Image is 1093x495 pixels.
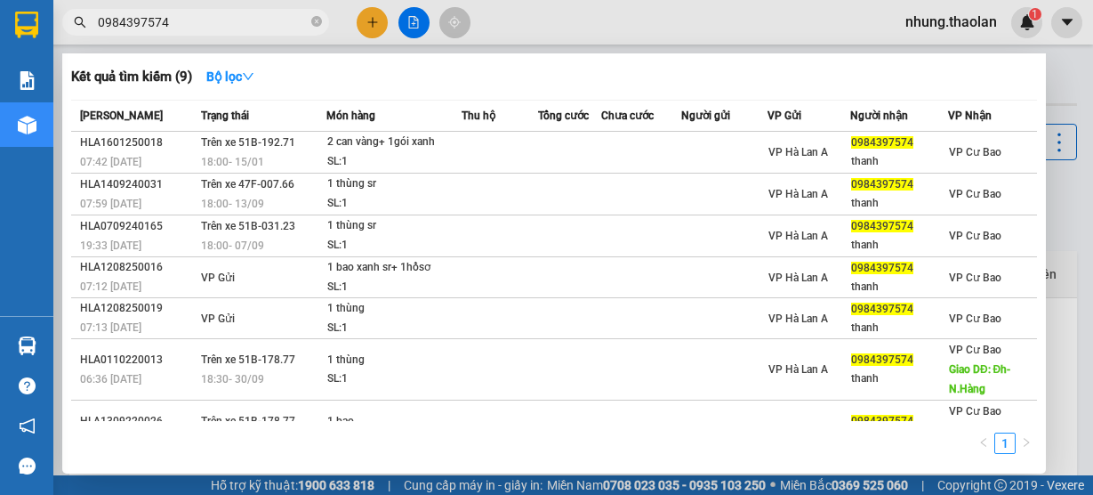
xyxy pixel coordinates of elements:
input: Tìm tên, số ĐT hoặc mã đơn [98,12,308,32]
div: SL: 1 [327,369,461,389]
div: HLA0709240165 [80,217,196,236]
span: Người nhận [850,110,908,122]
div: 1 thùng sr [327,216,461,236]
span: VP Cư Bao [949,146,1001,158]
span: message [19,458,36,475]
strong: Bộ lọc [206,69,254,84]
span: VP Cư Bao [949,188,1001,200]
div: 1 bao xanh sr+ 1hồsơ [327,258,461,278]
img: solution-icon [18,71,36,90]
span: VP Hà Lan A [768,312,828,325]
span: 07:13 [DATE] [80,321,141,334]
span: Giao DĐ: Đh-N.Hàng [949,363,1010,395]
span: down [242,70,254,83]
div: SL: 1 [327,236,461,256]
div: HLA1601250018 [80,134,196,152]
div: SL: 1 [327,319,461,338]
span: 07:12 [DATE] [80,280,141,293]
span: notification [19,418,36,434]
span: Trên xe 51B-178.77 [201,353,295,366]
span: 0984397574 [851,262,913,274]
span: 06:36 [DATE] [80,373,141,385]
div: thanh [851,319,947,337]
div: thanh [851,369,947,388]
span: Trạng thái [201,110,249,122]
span: VP Hà Lan A [768,363,828,376]
span: VP Cư Bao [949,272,1001,284]
span: close-circle [311,16,322,27]
img: warehouse-icon [18,337,36,355]
div: SL: 1 [327,152,461,172]
span: left [978,437,989,448]
span: VP Cư Bao [949,230,1001,242]
span: 07:42 [DATE] [80,156,141,168]
div: HLA0110220013 [80,351,196,369]
span: 19:33 [DATE] [80,239,141,252]
span: 18:00 - 13/09 [201,198,264,210]
span: 0984397574 [851,303,913,315]
span: VP Cư Bao [949,344,1001,356]
button: Bộ lọcdown [192,62,269,91]
span: Người gửi [681,110,730,122]
img: warehouse-icon [18,116,36,134]
div: 1 thùng sr [327,174,461,194]
div: SL: 1 [327,194,461,214]
span: search [74,16,86,28]
div: 1 bao [327,412,461,432]
div: SL: 1 [327,278,461,297]
span: Thu hộ [462,110,495,122]
span: VP Cư Bao [949,312,1001,325]
span: Tổng cước [538,110,589,122]
div: thanh [851,152,947,171]
a: 1 [995,434,1015,453]
div: HLA1208250019 [80,299,196,318]
span: 0984397574 [851,136,913,149]
span: 0984397574 [851,415,913,427]
button: right [1016,433,1037,454]
span: Trên xe 51B-192.71 [201,136,295,149]
span: 0984397574 [851,220,913,232]
span: VP Hà Lan A [768,146,828,158]
span: VP Gửi [201,312,235,325]
span: VP Hà Lan A [768,230,828,242]
span: 0984397574 [851,353,913,366]
span: 18:00 - 15/01 [201,156,264,168]
span: VP Nhận [948,110,992,122]
span: 18:00 - 07/09 [201,239,264,252]
span: Trên xe 47F-007.66 [201,178,294,191]
span: VP Hà Lan A [768,272,828,284]
li: 1 [994,433,1016,454]
div: 1 thùng [327,299,461,319]
span: 18:30 - 30/09 [201,373,264,385]
span: VP Cư Bao [949,405,1001,418]
div: 2 can vàng+ 1gói xanh [327,133,461,152]
div: HLA1208250016 [80,258,196,277]
li: Next Page [1016,433,1037,454]
span: Món hàng [326,110,375,122]
h3: Kết quả tìm kiếm ( 9 ) [71,68,192,86]
span: 0984397574 [851,178,913,191]
span: VP Hà Lan A [768,188,828,200]
div: thanh [851,236,947,255]
div: HLA1309220026 [80,412,196,431]
div: thanh [851,278,947,296]
div: HLA1409240031 [80,175,196,194]
div: thanh [851,194,947,213]
span: close-circle [311,14,322,31]
img: logo-vxr [15,12,38,38]
span: question-circle [19,377,36,394]
li: Previous Page [973,433,994,454]
span: Trên xe 51B-031.23 [201,220,295,232]
button: left [973,433,994,454]
div: 1 thùng [327,351,461,370]
span: VP Gửi [768,110,801,122]
span: Chưa cước [601,110,654,122]
span: Trên xe 51B-178.77 [201,415,295,427]
span: 07:59 [DATE] [80,198,141,210]
span: right [1021,437,1032,448]
span: [PERSON_NAME] [80,110,163,122]
span: VP Gửi [201,272,235,284]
